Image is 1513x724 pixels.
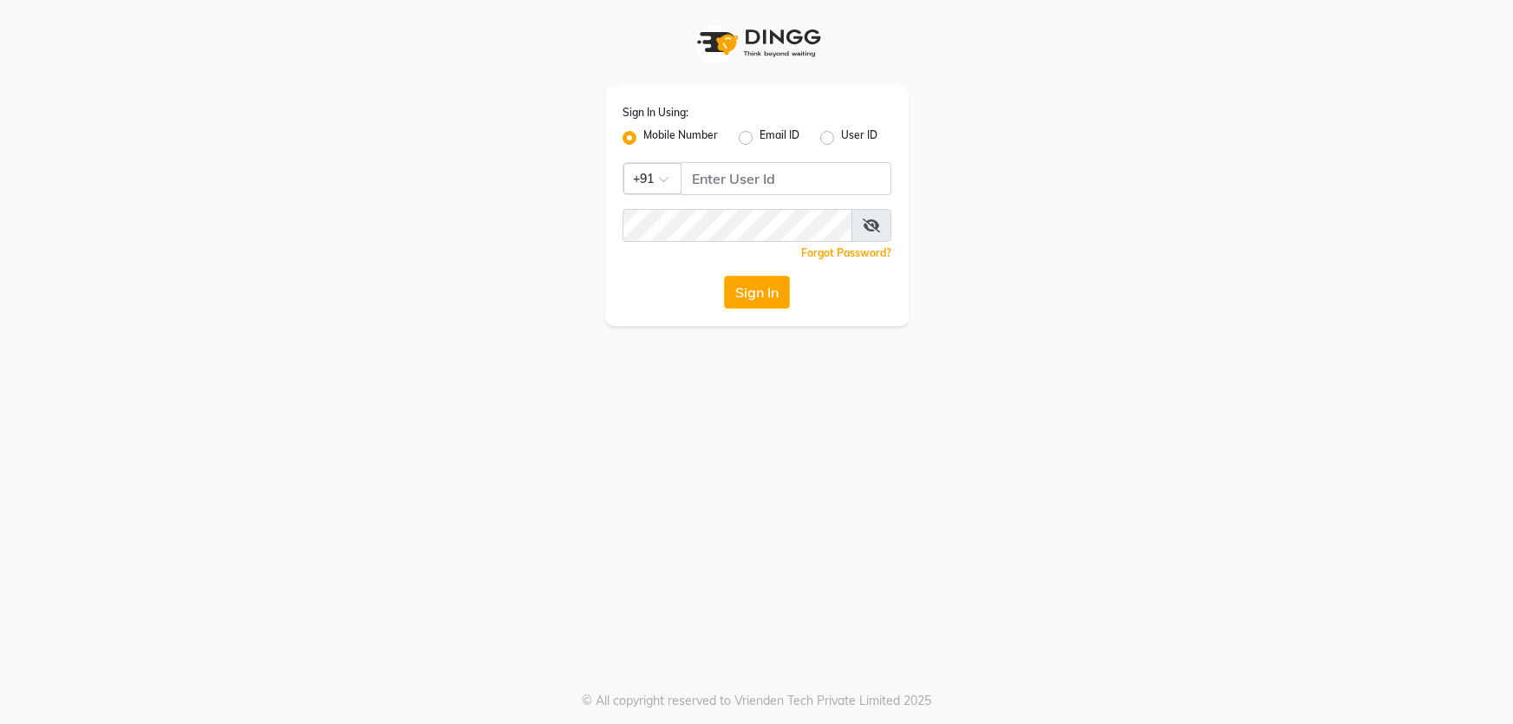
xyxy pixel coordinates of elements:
[681,162,891,195] input: Username
[688,17,826,68] img: logo1.svg
[801,246,891,259] a: Forgot Password?
[760,127,799,148] label: Email ID
[724,276,790,309] button: Sign In
[643,127,718,148] label: Mobile Number
[841,127,877,148] label: User ID
[623,105,688,121] label: Sign In Using:
[623,209,852,242] input: Username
